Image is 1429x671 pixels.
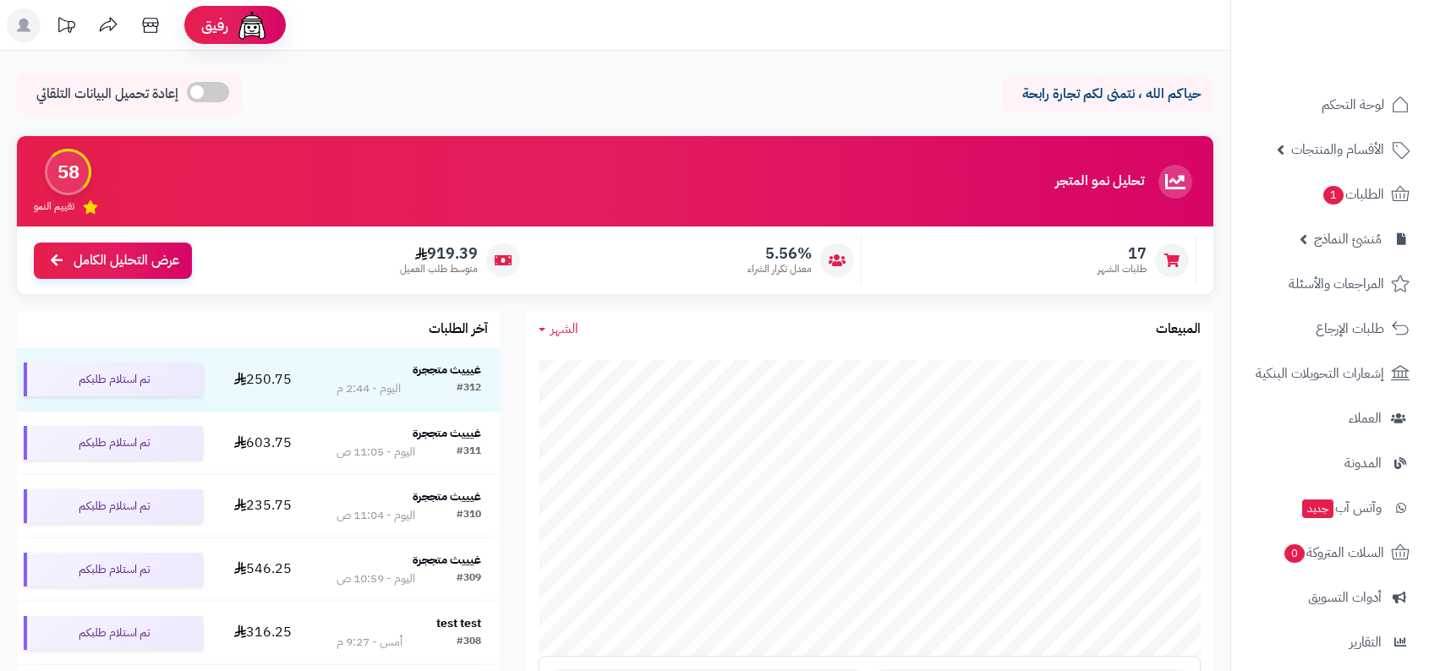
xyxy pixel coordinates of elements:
span: طلبات الإرجاع [1316,317,1384,341]
span: تقييم النمو [34,199,74,214]
a: أدوات التسويق [1241,577,1419,618]
div: اليوم - 11:04 ص [337,507,415,524]
td: 250.75 [210,348,317,411]
div: #309 [457,570,481,587]
img: ai-face.png [235,8,269,42]
span: الطلبات [1322,183,1384,206]
span: رفيق [201,15,228,35]
a: طلبات الإرجاع [1241,308,1419,349]
a: عرض التحليل الكامل [34,243,192,279]
div: #311 [457,444,481,461]
div: اليوم - 2:44 م [337,380,401,397]
a: الطلبات1 [1241,174,1419,215]
div: تم استلام طلبكم [24,426,203,460]
span: 1 [1323,186,1344,205]
a: تحديثات المنصة [45,8,87,46]
a: الشهر [539,319,578,339]
span: التقارير [1350,630,1382,654]
td: 603.75 [210,412,317,474]
strong: غيييث متججرة [413,361,481,379]
strong: test test [436,614,481,632]
span: معدل تكرار الشراء [747,262,812,276]
div: تم استلام طلبكم [24,363,203,396]
span: عرض التحليل الكامل [74,251,179,270]
div: اليوم - 10:59 ص [337,570,415,587]
td: 546.25 [210,538,317,601]
h3: المبيعات [1156,322,1201,337]
h3: آخر الطلبات [429,322,488,337]
span: إعادة تحميل البيانات التلقائي [36,85,178,104]
strong: غيييث متججرة [413,551,481,569]
span: السلات المتروكة [1283,541,1384,565]
span: إشعارات التحويلات البنكية [1256,362,1384,385]
div: أمس - 9:27 م [337,634,402,651]
a: إشعارات التحويلات البنكية [1241,353,1419,394]
span: الشهر [550,319,578,339]
div: #310 [457,507,481,524]
a: لوحة التحكم [1241,85,1419,125]
a: السلات المتروكة0 [1241,532,1419,573]
div: تم استلام طلبكم [24,616,203,650]
a: المدونة [1241,443,1419,483]
span: المراجعات والأسئلة [1289,272,1384,296]
span: مُنشئ النماذج [1314,227,1382,251]
strong: غيييث متججرة [413,424,481,442]
span: العملاء [1349,406,1382,430]
td: 316.25 [210,602,317,664]
span: الأقسام والمنتجات [1291,138,1384,161]
a: وآتس آبجديد [1241,488,1419,528]
span: طلبات الشهر [1098,262,1147,276]
a: التقارير [1241,622,1419,663]
span: لوحة التحكم [1322,93,1384,117]
span: 0 [1284,544,1306,564]
a: العملاء [1241,398,1419,439]
img: logo-2.png [1314,46,1413,81]
strong: غيييث متججرة [413,488,481,505]
span: 5.56% [747,244,812,263]
span: وآتس آب [1300,496,1382,520]
p: حياكم الله ، نتمنى لكم تجارة رابحة [1015,85,1201,104]
span: متوسط طلب العميل [400,262,478,276]
span: 919.39 [400,244,478,263]
div: تم استلام طلبكم [24,553,203,586]
span: جديد [1302,499,1333,518]
div: اليوم - 11:05 ص [337,444,415,461]
h3: تحليل نمو المتجر [1055,174,1144,189]
div: #312 [457,380,481,397]
span: المدونة [1344,451,1382,475]
span: أدوات التسويق [1308,586,1382,609]
div: #308 [457,634,481,651]
div: تم استلام طلبكم [24,489,203,523]
a: المراجعات والأسئلة [1241,264,1419,304]
span: 17 [1098,244,1147,263]
td: 235.75 [210,475,317,537]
